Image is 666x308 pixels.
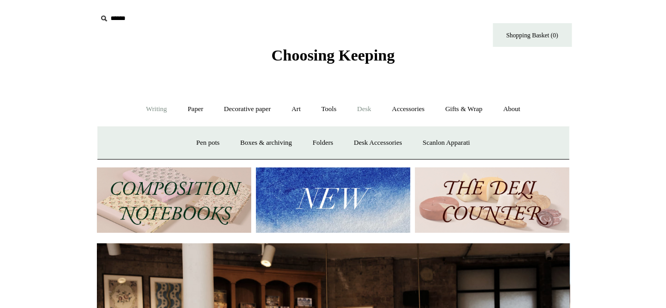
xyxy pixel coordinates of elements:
[303,129,343,157] a: Folders
[97,167,251,233] img: 202302 Composition ledgers.jpg__PID:69722ee6-fa44-49dd-a067-31375e5d54ec
[178,95,213,123] a: Paper
[271,55,394,62] a: Choosing Keeping
[435,95,492,123] a: Gifts & Wrap
[344,129,411,157] a: Desk Accessories
[493,95,530,123] a: About
[413,129,480,157] a: Scanlon Apparati
[136,95,176,123] a: Writing
[415,167,569,233] img: The Deli Counter
[256,167,410,233] img: New.jpg__PID:f73bdf93-380a-4a35-bcfe-7823039498e1
[493,23,572,47] a: Shopping Basket (0)
[214,95,280,123] a: Decorative paper
[231,129,301,157] a: Boxes & archiving
[187,129,229,157] a: Pen pots
[382,95,434,123] a: Accessories
[271,46,394,64] span: Choosing Keeping
[282,95,310,123] a: Art
[312,95,346,123] a: Tools
[347,95,381,123] a: Desk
